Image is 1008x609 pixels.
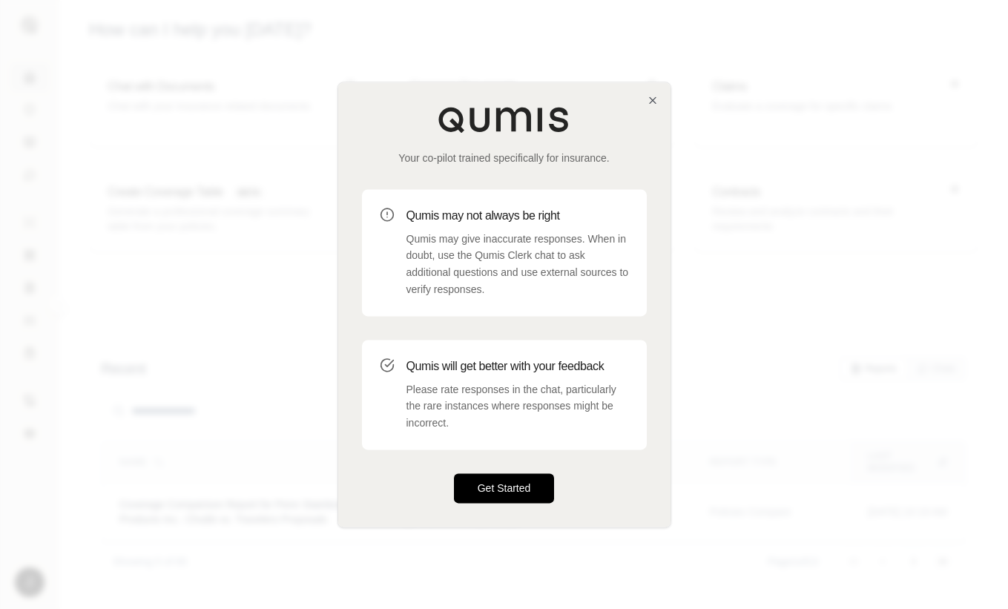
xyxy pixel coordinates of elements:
p: Qumis may give inaccurate responses. When in doubt, use the Qumis Clerk chat to ask additional qu... [406,231,629,298]
img: Qumis Logo [438,106,571,133]
h3: Qumis may not always be right [406,207,629,225]
button: Get Started [454,473,555,503]
p: Your co-pilot trained specifically for insurance. [362,151,647,165]
p: Please rate responses in the chat, particularly the rare instances where responses might be incor... [406,381,629,432]
h3: Qumis will get better with your feedback [406,358,629,375]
